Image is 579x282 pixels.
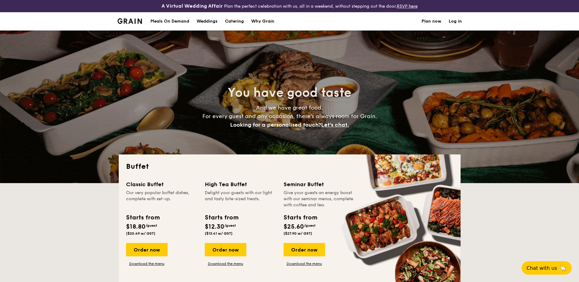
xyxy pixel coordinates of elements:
[284,213,317,222] div: Starts from
[205,180,276,189] div: High Tea Buffet
[126,261,168,266] a: Download the menu
[202,104,377,128] span: And we have great food. For every guest and any occasion, there’s always room for Grain.
[205,261,246,266] a: Download the menu
[251,12,274,31] div: Why Grain
[126,180,197,189] div: Classic Buffet
[205,223,224,230] span: $12.30
[126,190,197,208] div: Our very popular buffet dishes, complete with set-up.
[126,162,453,172] h2: Buffet
[284,261,325,266] a: Download the menu
[284,243,325,256] div: Order now
[118,18,142,24] a: Logotype
[197,12,218,31] div: Weddings
[205,243,246,256] div: Order now
[126,231,155,236] span: ($20.49 w/ GST)
[522,261,572,275] button: Chat with us🦙
[527,265,557,271] span: Chat with us
[248,12,278,31] a: Why Grain
[225,12,244,31] h1: Catering
[224,223,236,228] span: /guest
[118,18,142,24] img: Grain
[205,213,238,222] div: Starts from
[284,231,312,236] span: ($27.90 w/ GST)
[205,231,233,236] span: ($13.41 w/ GST)
[193,12,221,31] a: Weddings
[161,2,223,10] h4: A Virtual Wedding Affair
[221,12,248,31] a: Catering
[126,213,159,222] div: Starts from
[284,223,304,230] span: $25.60
[304,223,316,228] span: /guest
[126,243,168,256] div: Order now
[146,223,157,228] span: /guest
[422,12,441,31] a: Plan now
[126,223,146,230] span: $18.80
[205,190,276,208] div: Delight your guests with our light and tasty bite-sized treats.
[114,2,465,10] div: Plan the perfect celebration with us, all in a weekend, without stepping out the door.
[559,265,567,272] span: 🦙
[284,190,355,208] div: Give your guests an energy boost with our seminar menus, complete with coffee and tea.
[449,12,462,31] a: Log in
[397,4,418,9] a: RSVP here
[321,121,349,128] span: Let's chat.
[147,12,193,31] a: Meals On Demand
[150,12,189,31] div: Meals On Demand
[284,180,355,189] div: Seminar Buffet
[230,121,321,128] span: Looking for a personalised touch?
[228,85,351,100] span: You have good taste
